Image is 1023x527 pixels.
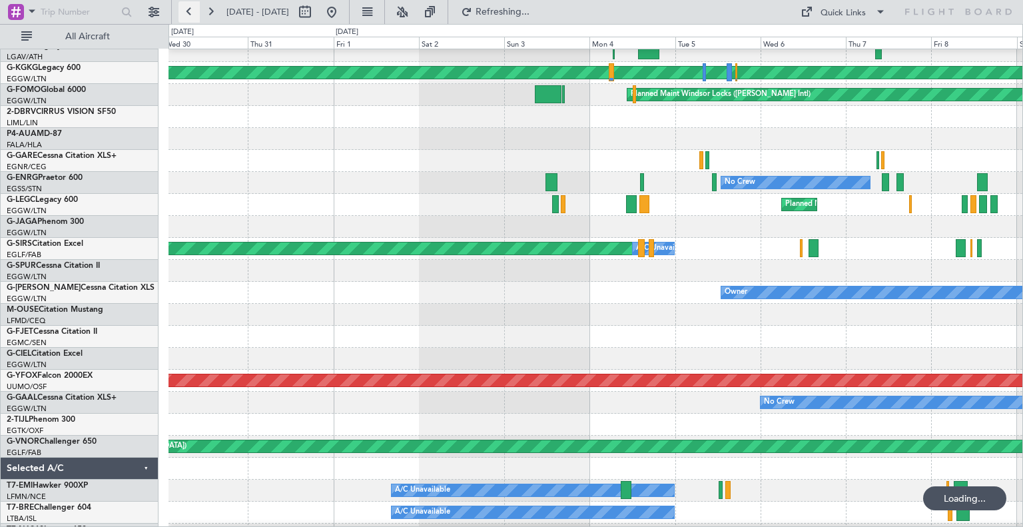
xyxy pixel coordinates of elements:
[7,448,41,458] a: EGLF/FAB
[7,52,43,62] a: LGAV/ATH
[171,27,194,38] div: [DATE]
[334,37,419,49] div: Fri 1
[7,250,41,260] a: EGLF/FAB
[7,306,103,314] a: M-OUSECitation Mustang
[821,7,866,20] div: Quick Links
[725,173,755,193] div: No Crew
[15,26,145,47] button: All Aircraft
[7,184,42,194] a: EGSS/STN
[419,37,504,49] div: Sat 2
[7,306,39,314] span: M-OUSE
[7,284,155,292] a: G-[PERSON_NAME]Cessna Citation XLS
[7,338,47,348] a: EGMC/SEN
[7,240,32,248] span: G-SIRS
[395,502,450,522] div: A/C Unavailable
[931,37,1016,49] div: Fri 8
[7,152,117,160] a: G-GARECessna Citation XLS+
[336,27,358,38] div: [DATE]
[761,37,846,49] div: Wed 6
[7,74,47,84] a: EGGW/LTN
[725,282,747,302] div: Owner
[785,195,995,215] div: Planned Maint [GEOGRAPHIC_DATA] ([GEOGRAPHIC_DATA])
[7,482,88,490] a: T7-EMIHawker 900XP
[7,316,45,326] a: LFMD/CEQ
[794,1,892,23] button: Quick Links
[675,37,761,49] div: Tue 5
[764,392,795,412] div: No Crew
[7,372,37,380] span: G-YFOX
[7,416,29,424] span: 2-TIJL
[7,130,62,138] a: P4-AUAMD-87
[7,504,34,512] span: T7-BRE
[589,37,675,49] div: Mon 4
[7,504,91,512] a: T7-BREChallenger 604
[7,64,81,72] a: G-KGKGLegacy 600
[7,492,46,502] a: LFMN/NCE
[7,174,38,182] span: G-ENRG
[504,37,589,49] div: Sun 3
[7,284,81,292] span: G-[PERSON_NAME]
[7,240,83,248] a: G-SIRSCitation Excel
[7,152,37,160] span: G-GARE
[7,328,33,336] span: G-FJET
[636,239,691,259] div: A/C Unavailable
[226,6,289,18] span: [DATE] - [DATE]
[7,130,37,138] span: P4-AUA
[7,438,39,446] span: G-VNOR
[35,32,141,41] span: All Aircraft
[7,350,31,358] span: G-CIEL
[7,218,37,226] span: G-JAGA
[7,140,42,150] a: FALA/HLA
[7,86,41,94] span: G-FOMO
[631,85,811,105] div: Planned Maint Windsor Locks ([PERSON_NAME] Intl)
[7,514,37,524] a: LTBA/ISL
[7,108,36,116] span: 2-DBRV
[7,382,47,392] a: UUMO/OSF
[7,394,37,402] span: G-GAAL
[7,294,47,304] a: EGGW/LTN
[7,360,47,370] a: EGGW/LTN
[455,1,535,23] button: Refreshing...
[7,404,47,414] a: EGGW/LTN
[248,37,333,49] div: Thu 31
[7,350,83,358] a: G-CIELCitation Excel
[475,7,531,17] span: Refreshing...
[41,2,117,22] input: Trip Number
[7,196,35,204] span: G-LEGC
[7,206,47,216] a: EGGW/LTN
[7,174,83,182] a: G-ENRGPraetor 600
[163,37,248,49] div: Wed 30
[7,262,100,270] a: G-SPURCessna Citation II
[7,272,47,282] a: EGGW/LTN
[7,118,38,128] a: LIML/LIN
[7,426,43,436] a: EGTK/OXF
[7,372,93,380] a: G-YFOXFalcon 2000EX
[7,416,75,424] a: 2-TIJLPhenom 300
[7,162,47,172] a: EGNR/CEG
[7,108,116,116] a: 2-DBRVCIRRUS VISION SF50
[7,228,47,238] a: EGGW/LTN
[7,218,84,226] a: G-JAGAPhenom 300
[7,482,33,490] span: T7-EMI
[7,64,38,72] span: G-KGKG
[923,486,1006,510] div: Loading...
[7,438,97,446] a: G-VNORChallenger 650
[7,96,47,106] a: EGGW/LTN
[395,480,450,500] div: A/C Unavailable
[846,37,931,49] div: Thu 7
[7,196,78,204] a: G-LEGCLegacy 600
[7,262,36,270] span: G-SPUR
[7,394,117,402] a: G-GAALCessna Citation XLS+
[7,328,97,336] a: G-FJETCessna Citation II
[7,86,86,94] a: G-FOMOGlobal 6000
